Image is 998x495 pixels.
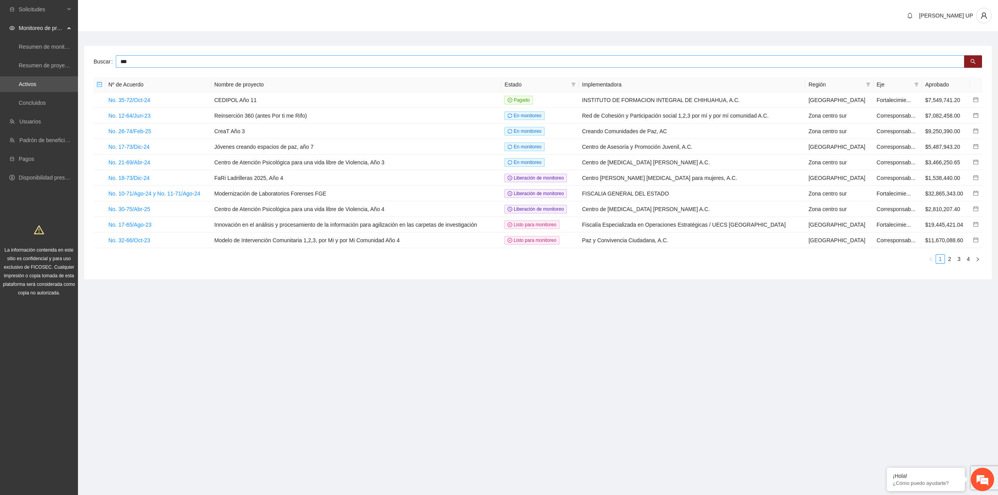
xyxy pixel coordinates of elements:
[929,257,933,262] span: left
[922,233,970,248] td: $11,670,088.60
[579,92,805,108] td: INSTITUTO DE FORMACION INTEGRAL DE CHIHUAHUA, A.C.
[973,190,979,196] span: calendar
[19,44,76,50] a: Resumen de monitoreo
[964,254,973,264] li: 4
[108,128,151,134] a: No. 26-74/Feb-25
[904,9,916,22] button: bell
[108,159,150,166] a: No. 21-69/Abr-24
[973,190,979,197] a: calendar
[970,59,976,65] span: search
[973,237,979,243] a: calendar
[877,113,916,119] span: Corresponsab...
[108,222,152,228] a: No. 17-65/Ago-23
[866,82,871,87] span: filter
[973,222,979,228] a: calendar
[973,206,979,212] a: calendar
[19,100,46,106] a: Concluidos
[211,233,502,248] td: Modelo de Intervención Comunitaria 1,2,3, por Mi y por Mi Comunidad Año 4
[973,254,982,264] button: right
[211,92,502,108] td: CEDIPOL Año 11
[864,79,872,90] span: filter
[936,255,945,263] a: 1
[973,175,979,181] a: calendar
[955,255,963,263] a: 3
[570,79,577,90] span: filter
[973,113,979,119] a: calendar
[973,159,979,166] a: calendar
[913,79,920,90] span: filter
[926,254,936,264] li: Previous Page
[877,206,916,212] span: Corresponsab...
[579,155,805,170] td: Centro de [MEDICAL_DATA] [PERSON_NAME] A.C.
[108,190,200,197] a: No. 10-71/Ago-24 y No. 11-71/Ago-24
[877,128,916,134] span: Corresponsab...
[877,80,911,89] span: Eje
[973,97,979,103] a: calendar
[211,201,502,217] td: Centro de Atención Psicológica para una vida libre de Violencia, Año 4
[805,217,874,233] td: [GEOGRAPHIC_DATA]
[504,205,567,213] span: Liberación de monitoreo
[579,108,805,123] td: Red de Cohesión y Participación social 1,2,3 por mí y por mí comunidad A.C.
[579,217,805,233] td: Fiscalía Especializada en Operaciones Estratégicas / UECS [GEOGRAPHIC_DATA]
[211,217,502,233] td: Innovación en el análisis y procesamiento de la información para agilización en las carpetas de i...
[877,159,916,166] span: Corresponsab...
[504,236,559,245] span: Listo para monitoreo
[922,217,970,233] td: $19,445,421.04
[504,96,533,104] span: Pagado
[19,118,41,125] a: Usuarios
[973,144,979,149] span: calendar
[105,77,211,92] th: Nº de Acuerdo
[973,128,979,134] a: calendar
[579,201,805,217] td: Centro de [MEDICAL_DATA] [PERSON_NAME] A.C.
[504,143,545,151] span: En monitoreo
[4,213,149,240] textarea: Escriba su mensaje y pulse “Intro”
[973,175,979,180] span: calendar
[922,170,970,186] td: $1,538,440.00
[504,158,545,167] span: En monitoreo
[19,137,77,143] a: Padrón de beneficiarios
[936,254,945,264] li: 1
[579,233,805,248] td: Paz y Convivencia Ciudadana, A.C.
[108,144,150,150] a: No. 17-73/Dic-24
[579,139,805,155] td: Centro de Asesoría y Promoción Juvenil, A.C.
[108,113,150,119] a: No. 12-64/Jun-23
[108,237,150,243] a: No. 32-66/Oct-23
[877,97,911,103] span: Fortalecimie...
[508,144,512,149] span: sync
[94,55,116,68] label: Buscar
[19,174,85,181] a: Disponibilidad presupuestal
[108,206,150,212] a: No. 30-75/Abr-25
[805,170,874,186] td: [GEOGRAPHIC_DATA]
[108,97,150,103] a: No. 35-72/Oct-24
[877,237,916,243] span: Corresponsab...
[922,108,970,123] td: $7,082,458.00
[41,40,131,50] div: Chatee con nosotros ahora
[945,254,954,264] li: 2
[504,111,545,120] span: En monitoreo
[914,82,919,87] span: filter
[922,186,970,201] td: $32,865,343.00
[19,2,65,17] span: Solicitudes
[809,80,863,89] span: Región
[964,55,982,68] button: search
[922,201,970,217] td: $2,810,207.40
[19,20,65,36] span: Monitoreo de proyectos
[922,155,970,170] td: $3,466,250.65
[508,222,512,227] span: check-circle
[508,207,512,211] span: clock-circle
[893,480,959,486] p: ¿Cómo puedo ayudarte?
[3,247,75,296] span: La información contenida en este sitio es confidencial y para uso exclusivo de FICOSEC. Cualquier...
[9,7,15,12] span: inbox
[508,129,512,134] span: sync
[805,139,874,155] td: [GEOGRAPHIC_DATA]
[504,127,545,136] span: En monitoreo
[976,8,992,23] button: user
[9,25,15,31] span: eye
[504,80,568,89] span: Estado
[975,257,980,262] span: right
[97,82,102,87] span: minus-square
[19,156,34,162] a: Pagos
[45,104,108,183] span: Estamos en línea.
